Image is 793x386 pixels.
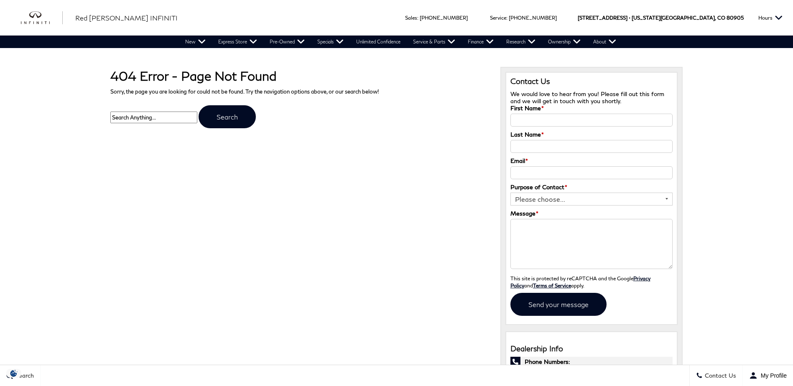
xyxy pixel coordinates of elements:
[405,15,417,21] span: Sales
[510,157,528,164] label: Email
[510,293,607,316] input: Send your message
[21,11,63,25] img: INFINITI
[509,15,557,21] a: [PHONE_NUMBER]
[420,15,468,21] a: [PHONE_NUMBER]
[179,36,622,48] nav: Main Navigation
[75,13,178,23] a: Red [PERSON_NAME] INFINITI
[212,36,263,48] a: Express Store
[542,36,587,48] a: Ownership
[500,36,542,48] a: Research
[510,345,673,353] h3: Dealership Info
[703,372,736,379] span: Contact Us
[743,365,793,386] button: Open user profile menu
[21,11,63,25] a: infiniti
[578,15,744,21] a: [STREET_ADDRESS] • [US_STATE][GEOGRAPHIC_DATA], CO 80905
[311,36,350,48] a: Specials
[263,36,311,48] a: Pre-Owned
[75,14,178,22] span: Red [PERSON_NAME] INFINITI
[407,36,462,48] a: Service & Parts
[490,15,506,21] span: Service
[199,105,256,128] input: Search
[4,369,23,378] section: Click to Open Cookie Consent Modal
[757,372,787,379] span: My Profile
[510,275,650,288] small: This site is protected by reCAPTCHA and the Google and apply.
[510,275,650,288] a: Privacy Policy
[510,210,538,217] label: Message
[510,77,673,86] h3: Contact Us
[350,36,407,48] a: Unlimited Confidence
[110,69,488,83] h1: 404 Error - Page Not Found
[13,372,34,379] span: Search
[510,90,664,104] span: We would love to hear from you! Please fill out this form and we will get in touch with you shortly.
[587,36,622,48] a: About
[104,61,494,132] div: Sorry, the page you are looking for could not be found. Try the navigation options above, or our ...
[462,36,500,48] a: Finance
[533,282,571,288] a: Terms of Service
[510,357,673,367] span: Phone Numbers:
[510,104,544,112] label: First Name
[179,36,212,48] a: New
[510,183,567,190] label: Purpose of Contact
[510,131,544,138] label: Last Name
[4,369,23,378] img: Opt-Out Icon
[417,15,418,21] span: :
[110,112,197,123] input: Search Anything...
[506,15,507,21] span: :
